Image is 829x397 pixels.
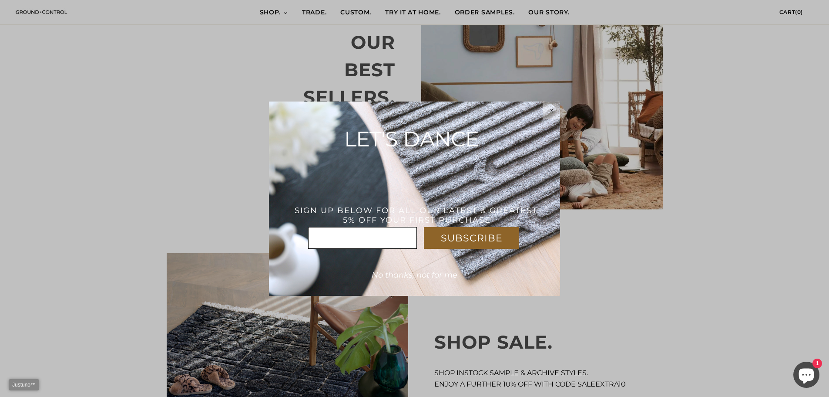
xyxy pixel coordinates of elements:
[543,102,560,119] div: x
[9,379,39,390] a: Justuno™
[344,126,479,152] span: LET'S DANCE
[357,266,473,284] div: No thanks, not for me
[791,362,822,390] inbox-online-store-chat: Shopify online store chat
[441,232,503,244] span: SUBSCRIBE
[424,227,519,249] div: SUBSCRIBE
[295,206,540,225] span: SIGN UP BELOW FOR ALL OUR LATEST & GREATEST. 5% OFF YOUR FIRST PURCHASE
[372,270,457,280] span: No thanks, not for me
[550,107,553,114] span: x
[308,227,417,249] input: Email Address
